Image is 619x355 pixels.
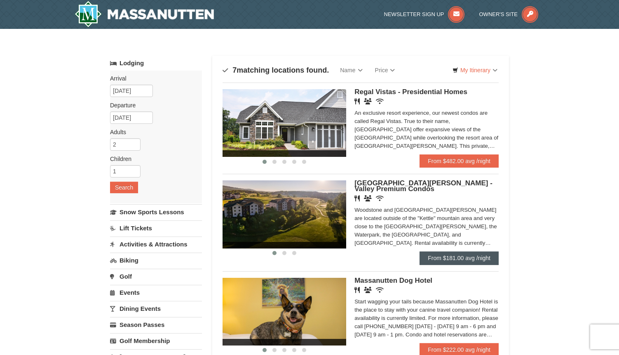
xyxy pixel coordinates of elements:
div: Woodstone and [GEOGRAPHIC_DATA][PERSON_NAME] are located outside of the "Kettle" mountain area an... [354,206,499,247]
button: Search [110,182,138,193]
label: Adults [110,128,196,136]
a: Season Passes [110,317,202,332]
i: Restaurant [354,98,360,104]
i: Restaurant [354,287,360,293]
label: Children [110,155,196,163]
a: Owner's Site [479,11,539,17]
i: Banquet Facilities [364,287,372,293]
img: Massanutten Resort Logo [75,1,214,27]
span: Regal Vistas - Presidential Homes [354,88,467,96]
div: An exclusive resort experience, our newest condos are called Regal Vistas. True to their name, [G... [354,109,499,150]
span: Massanutten Dog Hotel [354,277,432,284]
a: Newsletter Sign Up [384,11,465,17]
span: 7 [232,66,237,74]
a: Lift Tickets [110,220,202,236]
a: Massanutten Resort [75,1,214,27]
i: Banquet Facilities [364,98,372,104]
a: Activities & Attractions [110,237,202,252]
a: From $181.00 avg /night [420,251,499,265]
a: From $482.00 avg /night [420,154,499,168]
a: Golf Membership [110,333,202,348]
span: Newsletter Sign Up [384,11,444,17]
i: Wireless Internet (free) [376,287,384,293]
i: Wireless Internet (free) [376,195,384,201]
div: Start wagging your tails because Massanutten Dog Hotel is the place to stay with your canine trav... [354,298,499,339]
a: Events [110,285,202,300]
span: [GEOGRAPHIC_DATA][PERSON_NAME] - Valley Premium Condos [354,179,492,193]
a: Dining Events [110,301,202,316]
a: My Itinerary [447,64,503,76]
a: Biking [110,253,202,268]
a: Price [369,62,401,78]
label: Arrival [110,74,196,83]
a: Lodging [110,56,202,71]
a: Name [334,62,368,78]
i: Banquet Facilities [364,195,372,201]
span: Owner's Site [479,11,518,17]
h4: matching locations found. [223,66,329,74]
label: Departure [110,101,196,109]
a: Golf [110,269,202,284]
i: Restaurant [354,195,360,201]
i: Wireless Internet (free) [376,98,384,104]
a: Snow Sports Lessons [110,204,202,220]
